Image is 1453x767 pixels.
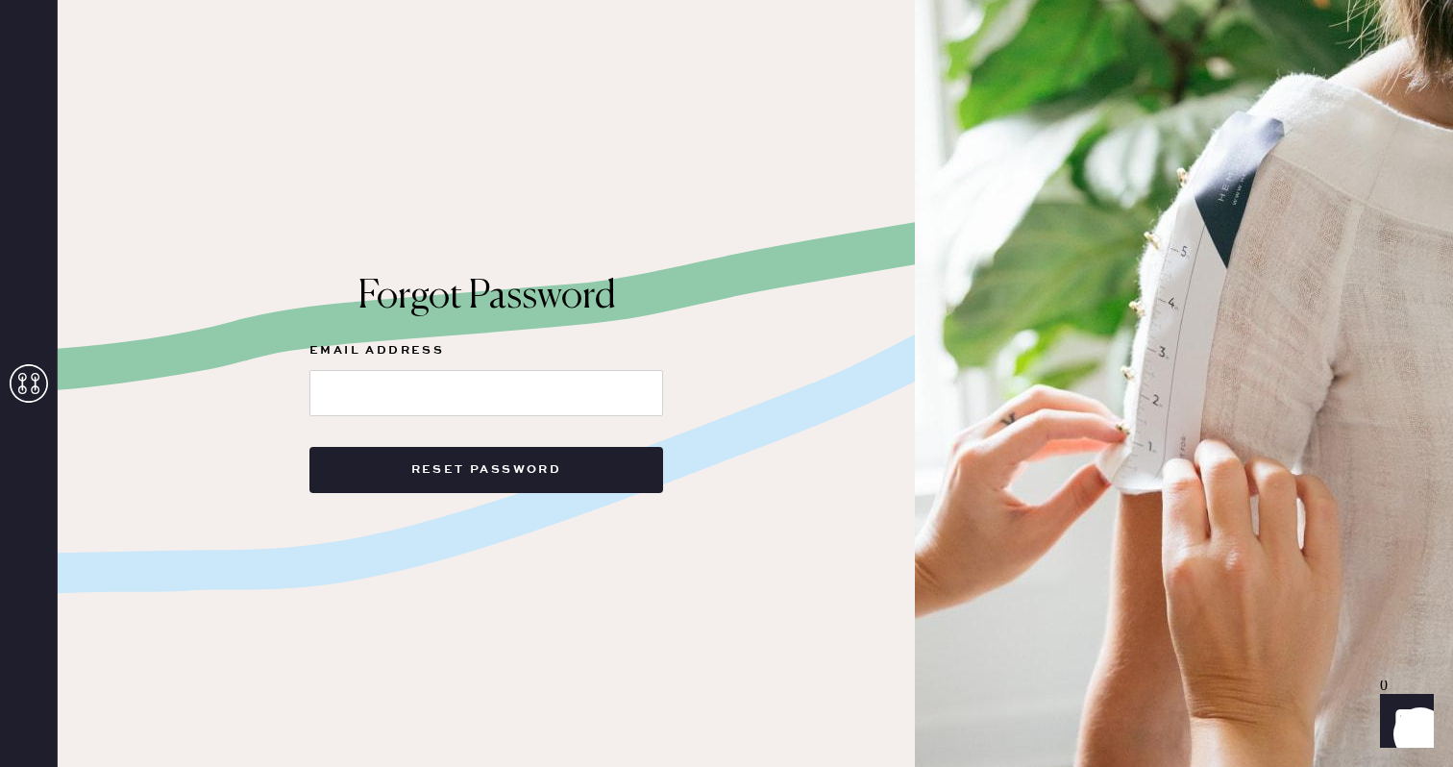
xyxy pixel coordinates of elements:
[309,447,663,493] button: Reset Password
[309,339,663,362] label: Email Address
[309,274,663,320] h1: Forgot Password
[1362,680,1444,763] iframe: Front Chat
